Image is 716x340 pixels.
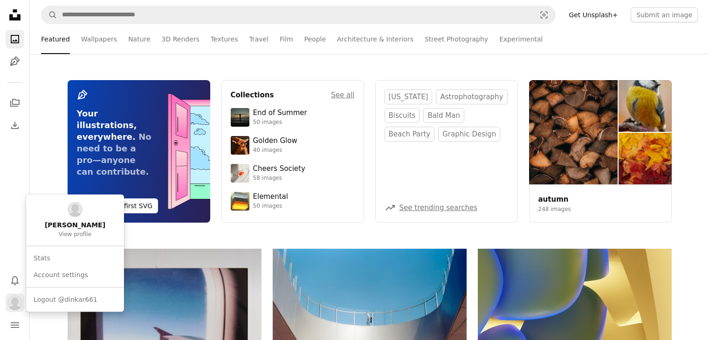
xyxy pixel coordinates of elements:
a: Stats [30,250,120,267]
button: Profile [6,293,24,312]
a: Account settings [30,267,120,284]
span: View profile [59,231,91,238]
span: [PERSON_NAME] [45,221,105,230]
img: Avatar of user Dinkar Kumar [7,295,22,310]
span: Logout @dinkar661 [34,295,97,305]
div: Profile [26,195,124,312]
img: Avatar of user Dinkar Kumar [68,202,83,217]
